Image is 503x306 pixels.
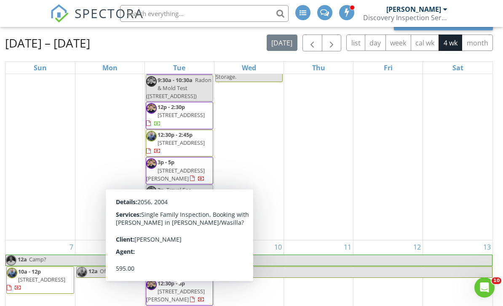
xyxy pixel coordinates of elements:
[273,240,284,254] a: Go to September 10, 2025
[365,35,386,51] button: day
[146,287,205,303] span: [STREET_ADDRESS][PERSON_NAME]
[137,240,144,254] a: Go to September 8, 2025
[146,212,213,239] a: 3:30p - 5:45p [STREET_ADDRESS]
[412,240,423,254] a: Go to September 12, 2025
[302,35,322,52] button: Previous
[101,62,119,74] a: Monday
[146,103,205,127] a: 12p - 2:30p [STREET_ADDRESS]
[120,5,289,22] input: Search everything...
[146,186,211,210] span: Travel Fee Removed (1780 N Citation [PERSON_NAME])
[482,240,492,254] a: Go to September 13, 2025
[32,62,48,74] a: Sunday
[492,277,501,284] span: 10
[310,62,327,74] a: Thursday
[29,255,46,263] span: Camp?
[158,158,174,166] span: 3p - 5p
[68,240,75,254] a: Go to September 7, 2025
[146,130,213,157] a: 12:30p - 2:45p [STREET_ADDRESS]
[7,268,17,278] img: e44247eb5d754dae85a57f7dac8df971.jpeg
[240,62,258,74] a: Wednesday
[146,157,213,184] a: 3p - 5p [STREET_ADDRESS][PERSON_NAME]
[158,279,185,287] span: 12:30p - 3p
[158,186,164,194] span: 3p
[158,139,205,146] span: [STREET_ADDRESS]
[158,76,193,84] span: 9:30a - 10:30a
[363,13,447,22] div: Discovery Inspection Services
[342,240,353,254] a: Go to September 11, 2025
[216,65,270,80] span: [PERSON_NAME] Storage.
[146,102,213,129] a: 12p - 2:30p [STREET_ADDRESS]
[146,279,157,290] img: 45532e3d26bb4d59a13f8e15856718ef.jpeg
[88,267,98,277] span: 12a
[411,35,439,51] button: cal wk
[75,4,144,22] span: SPECTORA
[146,76,157,87] img: 45532e3d26bb4d59a13f8e15856718ef.jpeg
[17,255,27,266] span: 12a
[5,35,90,51] h2: [DATE] – [DATE]
[267,35,297,51] button: [DATE]
[158,111,205,119] span: [STREET_ADDRESS]
[146,131,157,141] img: e44247eb5d754dae85a57f7dac8df971.jpeg
[158,213,190,221] span: 3:30p - 5:45p
[322,35,342,52] button: Next
[158,131,193,138] span: 12:30p - 2:45p
[146,131,205,154] a: 12:30p - 2:45p [STREET_ADDRESS]
[158,221,205,229] span: [STREET_ADDRESS]
[18,268,41,275] span: 10a - 12p
[146,186,157,197] img: 45532e3d26bb4d59a13f8e15856718ef.jpeg
[146,103,157,114] img: 45532e3d26bb4d59a13f8e15856718ef.jpeg
[146,158,205,182] a: 3p - 5p [STREET_ADDRESS][PERSON_NAME]
[382,62,394,74] a: Friday
[146,167,205,182] span: [STREET_ADDRESS][PERSON_NAME]
[50,4,69,23] img: The Best Home Inspection Software - Spectora
[386,5,441,13] div: [PERSON_NAME]
[6,255,16,266] img: david.jpg
[146,278,213,306] a: 12:30p - 3p [STREET_ADDRESS][PERSON_NAME]
[50,11,144,29] a: SPECTORA
[346,35,365,51] button: list
[146,213,157,224] img: david.jpg
[451,62,465,74] a: Saturday
[462,35,493,51] button: month
[146,158,157,169] img: 45532e3d26bb4d59a13f8e15856718ef.jpeg
[207,240,214,254] a: Go to September 9, 2025
[100,267,108,275] span: Off
[146,279,205,303] a: 12:30p - 3p [STREET_ADDRESS][PERSON_NAME]
[474,277,495,298] iframe: Intercom live chat
[171,62,187,74] a: Tuesday
[385,35,411,51] button: week
[439,35,462,51] button: 4 wk
[18,276,65,283] span: [STREET_ADDRESS]
[158,103,185,111] span: 12p - 2:30p
[77,267,87,277] img: e44247eb5d754dae85a57f7dac8df971.jpeg
[6,266,74,294] a: 10a - 12p [STREET_ADDRESS]
[146,76,211,100] span: Radon & Mold Test ([STREET_ADDRESS])
[146,213,205,237] a: 3:30p - 5:45p [STREET_ADDRESS]
[7,268,65,291] a: 10a - 12p [STREET_ADDRESS]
